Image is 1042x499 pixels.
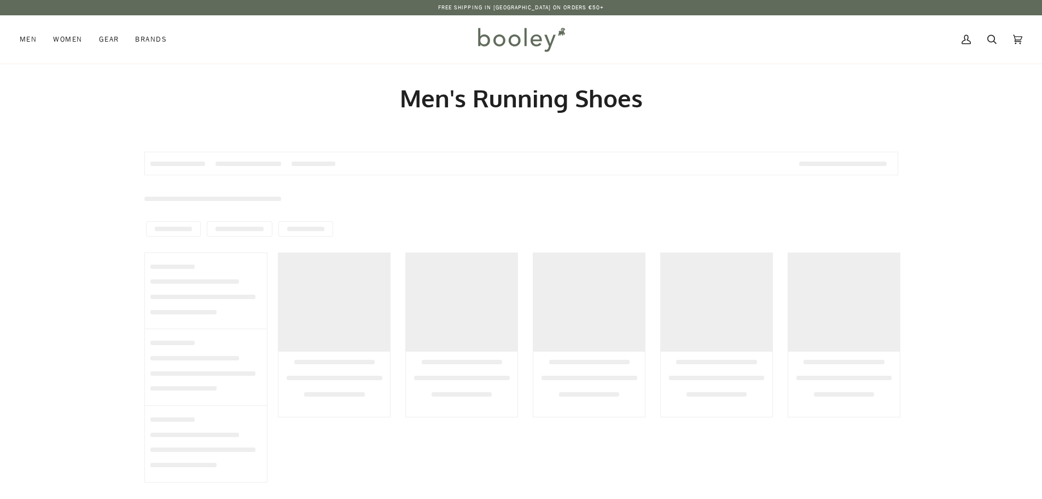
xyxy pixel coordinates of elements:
[20,34,37,45] span: Men
[99,34,119,45] span: Gear
[45,15,90,64] a: Women
[438,3,604,12] p: Free Shipping in [GEOGRAPHIC_DATA] on Orders €50+
[144,83,898,113] h1: Men's Running Shoes
[91,15,127,64] a: Gear
[53,34,82,45] span: Women
[20,15,45,64] a: Men
[135,34,167,45] span: Brands
[473,24,569,55] img: Booley
[127,15,175,64] a: Brands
